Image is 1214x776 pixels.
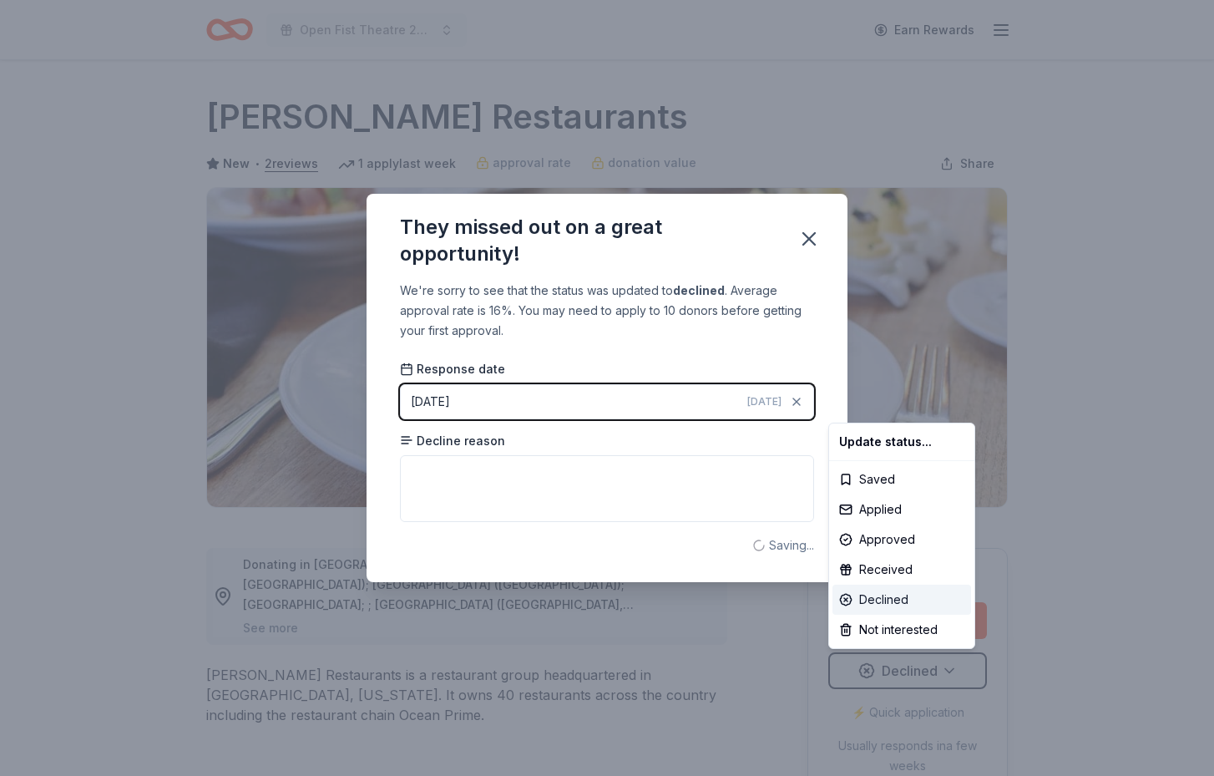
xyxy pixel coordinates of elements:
div: Received [832,555,971,585]
div: Approved [832,525,971,555]
div: Applied [832,495,971,525]
span: Open Fist Theatre 2025 Gala: A Night at the Museum [300,20,433,40]
div: Not interested [832,615,971,645]
div: Update status... [832,427,971,457]
div: Declined [832,585,971,615]
div: Saved [832,464,971,495]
